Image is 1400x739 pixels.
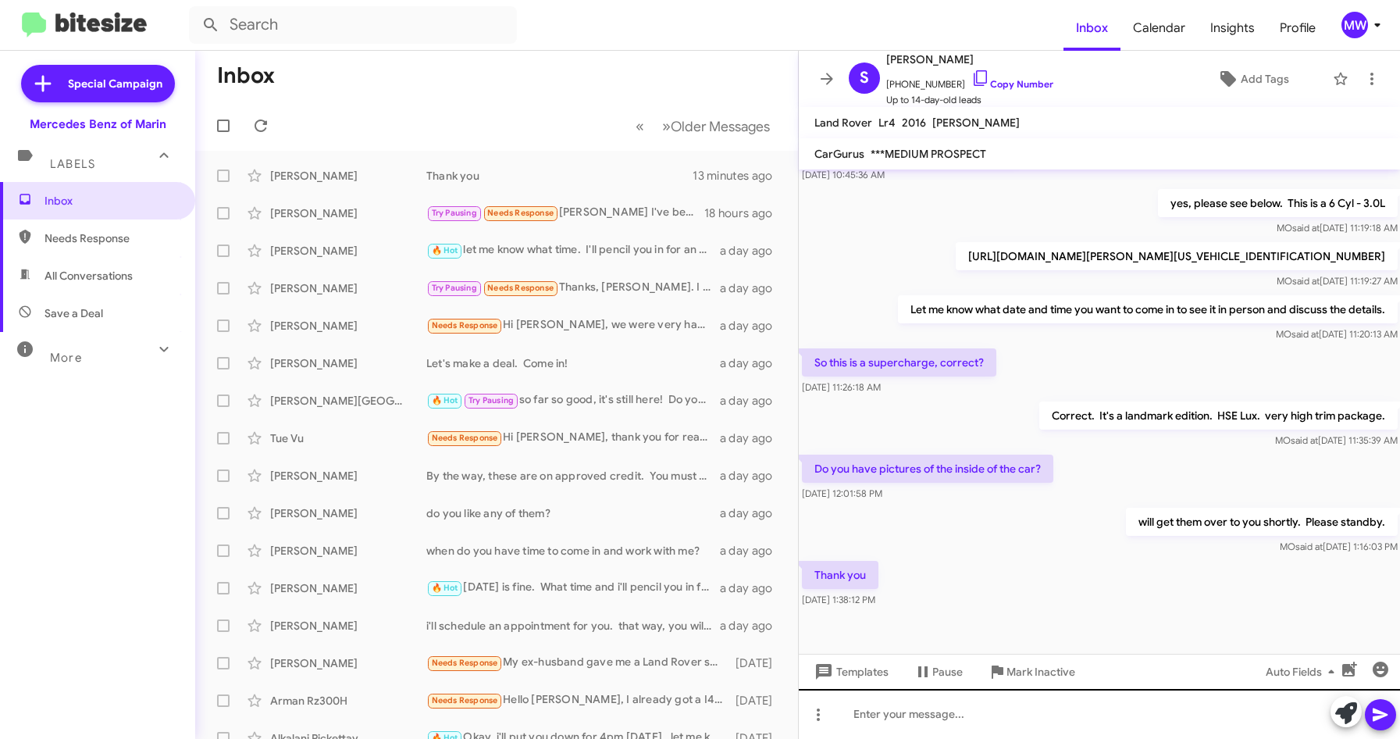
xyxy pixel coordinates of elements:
[814,147,864,161] span: CarGurus
[432,283,477,293] span: Try Pausing
[1180,65,1325,93] button: Add Tags
[720,430,785,446] div: a day ago
[50,157,95,171] span: Labels
[426,468,720,484] div: By the way, these are on approved credit. You must have excellent credit to qualify.
[426,579,720,597] div: [DATE] is fine. What time and i'll pencil you in for an appointment
[432,208,477,218] span: Try Pausing
[671,118,770,135] span: Older Messages
[270,318,426,334] div: [PERSON_NAME]
[955,242,1397,270] p: [URL][DOMAIN_NAME][PERSON_NAME][US_VEHICLE_IDENTIFICATION_NUMBER]
[802,169,885,180] span: [DATE] 10:45:36 AM
[627,110,779,142] nav: Page navigation example
[886,69,1053,92] span: [PHONE_NUMBER]
[704,205,785,221] div: 18 hours ago
[886,50,1053,69] span: [PERSON_NAME]
[45,305,103,321] span: Save a Deal
[1275,328,1397,340] span: MO [DATE] 11:20:13 AM
[932,116,1020,130] span: [PERSON_NAME]
[902,116,926,130] span: 2016
[802,348,996,377] p: So this is a supercharge, correct?
[432,320,498,330] span: Needs Response
[426,543,720,559] div: when do you have time to come in and work with me?
[730,655,785,671] div: [DATE]
[432,658,498,668] span: Needs Response
[487,283,554,293] span: Needs Response
[1253,658,1353,686] button: Auto Fields
[1120,5,1198,51] a: Calendar
[426,168,693,184] div: Thank you
[426,505,720,521] div: do you like any of them?
[45,193,177,209] span: Inbox
[426,355,720,371] div: Let's make a deal. Come in!
[720,543,785,559] div: a day ago
[270,355,426,371] div: [PERSON_NAME]
[1063,5,1120,51] a: Inbox
[720,355,785,371] div: a day ago
[270,468,426,484] div: [PERSON_NAME]
[270,655,426,671] div: [PERSON_NAME]
[693,168,785,184] div: 13 minutes ago
[270,280,426,296] div: [PERSON_NAME]
[971,78,1053,90] a: Copy Number
[886,92,1053,108] span: Up to 14-day-old leads
[1038,402,1397,430] p: Correct. It's a landmark edition. HSE Lux. very high trim package.
[1198,5,1267,51] span: Insights
[1276,222,1397,234] span: MO [DATE] 11:19:18 AM
[426,316,720,334] div: Hi [PERSON_NAME], we were very happy with everything - thank you very much. All to our liking and...
[1291,328,1318,340] span: said at
[270,393,426,409] div: [PERSON_NAME][GEOGRAPHIC_DATA]
[487,208,554,218] span: Needs Response
[720,243,785,259] div: a day ago
[270,205,426,221] div: [PERSON_NAME]
[1290,434,1317,446] span: said at
[1279,541,1397,552] span: MO [DATE] 1:16:03 PM
[1274,434,1397,446] span: MO [DATE] 11:35:39 AM
[901,658,975,686] button: Pause
[45,230,177,246] span: Needs Response
[1266,658,1341,686] span: Auto Fields
[432,245,458,255] span: 🔥 Hot
[975,658,1088,686] button: Mark Inactive
[270,243,426,259] div: [PERSON_NAME]
[802,594,875,605] span: [DATE] 1:38:12 PM
[270,430,426,446] div: Tue Vu
[68,76,162,91] span: Special Campaign
[720,580,785,596] div: a day ago
[662,116,671,136] span: »
[932,658,963,686] span: Pause
[21,65,175,102] a: Special Campaign
[730,693,785,709] div: [DATE]
[426,429,720,447] div: Hi [PERSON_NAME], thank you for reaching out. I came to visit a few weeks ago but ultimately deci...
[1006,658,1075,686] span: Mark Inactive
[814,116,872,130] span: Land Rover
[426,241,720,259] div: let me know what time. I'll pencil you in for an appointment to work with me
[720,280,785,296] div: a day ago
[1291,222,1319,234] span: said at
[802,561,878,589] p: Thank you
[270,618,426,634] div: [PERSON_NAME]
[720,468,785,484] div: a day ago
[626,110,654,142] button: Previous
[720,618,785,634] div: a day ago
[878,116,896,130] span: Lr4
[860,66,869,91] span: S
[426,204,704,222] div: [PERSON_NAME] I've been super busy but I'll get back to my GLS project soon. Thanks RZ
[1125,508,1397,536] p: will get them over to you shortly. Please standby.
[1328,12,1383,38] button: MW
[270,580,426,596] div: [PERSON_NAME]
[426,618,720,634] div: i'll schedule an appointment for you. that way, you will have a designated associate to help you ...
[468,395,514,405] span: Try Pausing
[1295,541,1322,552] span: said at
[802,455,1053,483] p: Do you have pictures of the inside of the car?
[1157,189,1397,217] p: yes, please see below. This is a 6 Cyl - 3.0L
[432,395,458,405] span: 🔥 Hot
[1341,12,1368,38] div: MW
[30,116,166,132] div: Mercedes Benz of Marin
[426,654,730,672] div: My ex-husband gave me a Land Rover so I'm happy for now but I will likely consider a Mercedes nex...
[189,6,517,44] input: Search
[720,318,785,334] div: a day ago
[1267,5,1328,51] a: Profile
[270,505,426,521] div: [PERSON_NAME]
